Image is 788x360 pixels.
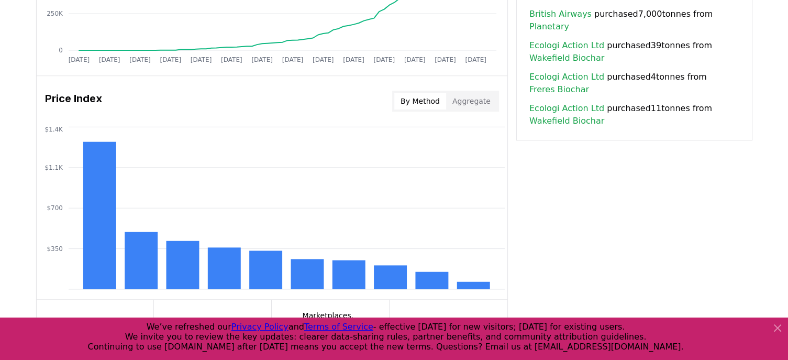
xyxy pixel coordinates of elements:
[465,56,486,63] tspan: [DATE]
[529,115,604,127] a: Wakefield Biochar
[282,56,303,63] tspan: [DATE]
[59,47,63,54] tspan: 0
[98,56,120,63] tspan: [DATE]
[529,71,604,83] a: Ecologi Action Ltd
[47,10,63,17] tspan: 250K
[529,8,739,33] span: purchased 7,000 tonnes from
[303,310,379,342] p: Marketplaces, Registries, & Services
[529,71,739,96] span: purchased 4 tonnes from
[529,39,604,52] a: Ecologi Action Ltd
[45,164,63,171] tspan: $1.1K
[373,56,395,63] tspan: [DATE]
[313,56,334,63] tspan: [DATE]
[68,56,90,63] tspan: [DATE]
[47,245,63,253] tspan: $350
[529,52,604,64] a: Wakefield Biochar
[404,56,426,63] tspan: [DATE]
[221,56,242,63] tspan: [DATE]
[529,39,739,64] span: purchased 39 tonnes from
[529,102,739,127] span: purchased 11 tonnes from
[45,125,63,133] tspan: $1.4K
[529,20,569,33] a: Planetary
[45,91,102,112] h3: Price Index
[251,56,273,63] tspan: [DATE]
[47,204,63,212] tspan: $700
[435,56,456,63] tspan: [DATE]
[529,102,604,115] a: Ecologi Action Ltd
[190,56,212,63] tspan: [DATE]
[160,56,181,63] tspan: [DATE]
[129,56,151,63] tspan: [DATE]
[343,56,364,63] tspan: [DATE]
[529,8,592,20] a: British Airways
[446,93,497,110] button: Aggregate
[529,83,589,96] a: Freres Biochar
[394,93,446,110] button: By Method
